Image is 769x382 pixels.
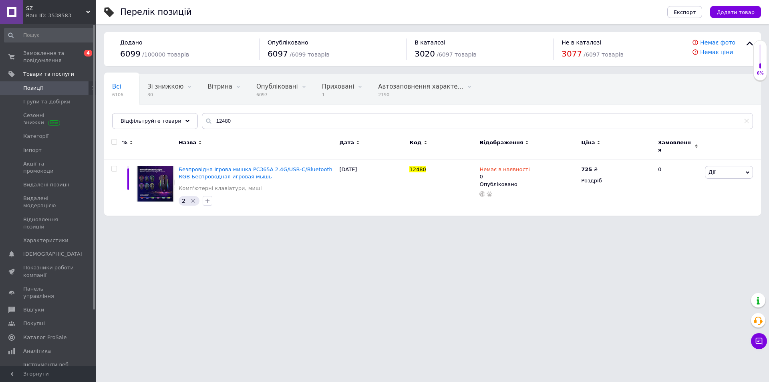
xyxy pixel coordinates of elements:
div: 0 [479,166,529,180]
span: Додано [120,39,142,46]
span: 2190 [378,92,463,98]
b: 725 [581,166,592,172]
span: Дата [339,139,354,146]
span: % [122,139,127,146]
span: Немає в наявності [479,166,529,175]
a: Немає ціни [700,49,733,55]
span: Код [409,139,421,146]
span: / 6097 товарів [584,51,623,58]
div: ₴ [581,166,598,173]
div: 6% [754,71,767,76]
span: / 100000 товарів [142,51,189,58]
span: 12480 [409,166,426,172]
span: Замовлення [658,139,693,154]
span: Видалені позиції [23,181,69,188]
span: Каталог ProSale [23,334,66,341]
div: Перелік позицій [120,8,192,16]
span: 1 [322,92,354,98]
div: Автозаповнення характеристик [370,75,479,105]
span: Дії [709,169,715,175]
img: Безпровідна ігрова мишка PC365A 2.4G/USB-C/Bluetooth RGB Беспроводная игровая мышь [136,166,175,202]
button: Експорт [667,6,703,18]
span: 30 [147,92,183,98]
span: Категорії [23,133,48,140]
span: Позиції [23,85,43,92]
span: Панель управління [23,285,74,300]
span: Відгуки [23,306,44,313]
span: Опубліковані [256,83,298,90]
span: Інструменти веб-майстра та SEO [23,361,74,376]
span: 6106 [112,92,123,98]
span: [DEMOGRAPHIC_DATA] [23,251,83,258]
span: Відновлення позицій [23,216,74,230]
span: Покупці [23,320,45,327]
div: Ваш ID: 3538583 [26,12,96,19]
span: Всі [112,83,121,90]
span: / 6097 товарів [437,51,476,58]
a: Безпровідна ігрова мишка PC365A 2.4G/USB-C/Bluetooth RGB Беспроводная игровая мышь [179,166,332,180]
span: Видалені модерацією [23,195,74,209]
span: Зі знижкою [147,83,183,90]
span: Аналітика [23,348,51,355]
button: Додати товар [710,6,761,18]
div: [DATE] [337,160,407,216]
span: В каталозі [415,39,445,46]
span: Замовлення та повідомлення [23,50,74,64]
a: Немає фото [700,39,735,46]
span: 6099 [120,49,141,59]
span: Групи та добірки [23,98,70,105]
span: SZ [26,5,86,12]
span: 3077 [562,49,582,59]
span: Показники роботи компанії [23,264,74,279]
span: Приховані [322,83,354,90]
span: Імпорт [23,147,42,154]
div: Опубліковано [479,181,577,188]
svg: Видалити мітку [190,198,196,204]
span: 4 [84,50,92,57]
span: 6097 [256,92,298,98]
span: Опубліковано [268,39,308,46]
input: Пошук по назві позиції, артикулу і пошуковим запитам [202,113,753,129]
span: Експорт [674,9,696,15]
span: Автозаповнення характе... [378,83,463,90]
span: 2 [182,198,185,204]
span: Товари та послуги [23,71,74,78]
span: 6097 [268,49,288,59]
div: 0 [653,160,703,216]
span: Додати товар [717,9,755,15]
input: Пошук [4,28,95,42]
span: Відфільтруйте товари [121,118,181,124]
span: 3020 [415,49,435,59]
span: Характеристики [23,237,68,244]
button: Чат з покупцем [751,333,767,349]
span: Відображення [479,139,523,146]
span: / 6099 товарів [290,51,329,58]
span: Не в каталозі [562,39,601,46]
span: Акції та промокоди [23,160,74,175]
span: Сезонні знижки [23,112,74,126]
span: Вітрина [207,83,232,90]
div: Роздріб [581,177,651,184]
a: Комп'ютерні клавіатури, миші [179,185,262,192]
span: Ціна [581,139,595,146]
span: Немає в наявності [112,113,170,121]
span: Назва [179,139,196,146]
